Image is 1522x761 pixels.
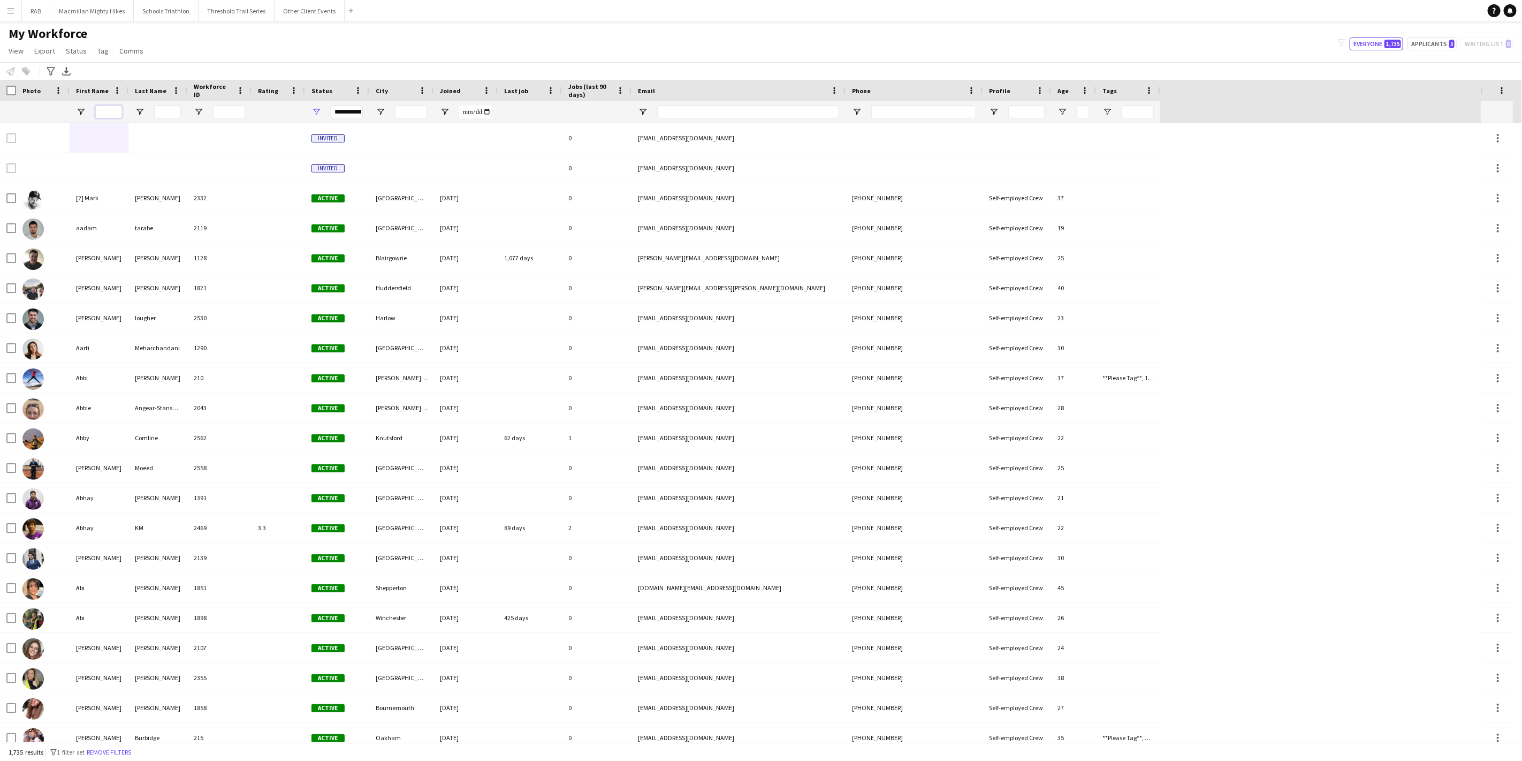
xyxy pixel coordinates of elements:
div: **Please Tag**, 1. Route Crew, 2. Pit Stop Managers, 3. Site Managers, 5. Chaperones, Database cl... [1096,363,1160,393]
div: [GEOGRAPHIC_DATA] [369,213,433,243]
div: Self-employed Crew [983,423,1051,453]
div: [PHONE_NUMBER] [846,333,983,363]
span: View [9,46,24,56]
input: Last Name Filter Input [154,106,181,118]
img: Abby Comline [22,428,44,450]
span: Active [311,674,345,682]
span: Tags [1102,87,1117,95]
button: RAB [22,1,50,21]
div: Self-employed Crew [983,723,1051,752]
div: [EMAIL_ADDRESS][DOMAIN_NAME] [631,483,846,513]
div: 2332 [187,183,252,213]
div: Self-employed Crew [983,573,1051,602]
div: [PHONE_NUMBER] [846,573,983,602]
div: [EMAIL_ADDRESS][DOMAIN_NAME] [631,363,846,393]
div: [EMAIL_ADDRESS][DOMAIN_NAME] [631,723,846,752]
div: 45 [1051,573,1096,602]
div: [PHONE_NUMBER] [846,723,983,752]
img: Abigail Malcolm [22,668,44,690]
div: [PHONE_NUMBER] [846,543,983,572]
input: First Name Filter Input [95,106,122,118]
span: Active [311,374,345,382]
span: Active [311,344,345,352]
div: aadam [70,213,128,243]
div: 2107 [187,633,252,662]
div: 0 [562,453,631,483]
div: 35 [1051,723,1096,752]
img: Abhay Katoch [22,488,44,510]
span: Active [311,314,345,322]
button: Other Client Events [275,1,345,21]
button: Open Filter Menu [440,107,450,117]
div: [PHONE_NUMBER] [846,393,983,423]
div: 215 [187,723,252,752]
div: [DATE] [433,363,498,393]
div: [EMAIL_ADDRESS][DOMAIN_NAME] [631,603,846,632]
div: [GEOGRAPHIC_DATA] [369,633,433,662]
button: Remove filters [85,747,133,758]
button: Threshold Trail Series [199,1,275,21]
input: Joined Filter Input [459,106,491,118]
app-action-btn: Export XLSX [60,65,73,78]
div: 62 days [498,423,562,453]
div: [DATE] [433,573,498,602]
div: 1,077 days [498,243,562,273]
div: [EMAIL_ADDRESS][DOMAIN_NAME] [631,663,846,692]
div: [EMAIL_ADDRESS][DOMAIN_NAME] [631,183,846,213]
div: Angear-Stanswood [128,393,187,423]
span: Active [311,224,345,232]
div: [EMAIL_ADDRESS][DOMAIN_NAME] [631,393,846,423]
div: [DATE] [433,393,498,423]
div: [GEOGRAPHIC_DATA] [369,543,433,572]
img: Abigail Brown-Stark [22,638,44,660]
div: [DATE] [433,303,498,333]
div: [EMAIL_ADDRESS][DOMAIN_NAME] [631,453,846,483]
button: Open Filter Menu [376,107,385,117]
div: 40 [1051,273,1096,303]
span: Profile [989,87,1010,95]
div: [GEOGRAPHIC_DATA] [369,453,433,483]
span: Active [311,284,345,292]
div: 0 [562,663,631,692]
div: [GEOGRAPHIC_DATA] [369,183,433,213]
div: [PHONE_NUMBER] [846,213,983,243]
div: [EMAIL_ADDRESS][DOMAIN_NAME] [631,423,846,453]
div: Moeed [128,453,187,483]
img: Abi Knapton [22,608,44,630]
div: Huddersfield [369,273,433,303]
div: [PHONE_NUMBER] [846,303,983,333]
img: Abdul Moeed [22,458,44,480]
a: View [4,44,28,58]
div: Abi [70,573,128,602]
div: Self-employed Crew [983,393,1051,423]
div: [DATE] [433,243,498,273]
div: [DATE] [433,273,498,303]
div: 19 [1051,213,1096,243]
div: [EMAIL_ADDRESS][DOMAIN_NAME] [631,123,846,153]
span: Active [311,644,345,652]
div: [PERSON_NAME]-On-The-Solent [369,393,433,423]
div: [PHONE_NUMBER] [846,513,983,543]
button: Open Filter Menu [638,107,648,117]
div: 25 [1051,453,1096,483]
span: 1,735 [1384,40,1401,48]
span: Photo [22,87,41,95]
div: [PERSON_NAME][EMAIL_ADDRESS][DOMAIN_NAME] [631,243,846,273]
div: Comline [128,423,187,453]
button: Open Filter Menu [1057,107,1067,117]
div: 1290 [187,333,252,363]
span: Workforce ID [194,82,232,99]
img: Abi Coyle [22,578,44,600]
app-action-btn: Advanced filters [44,65,57,78]
div: Self-employed Crew [983,633,1051,662]
div: [PERSON_NAME] [70,663,128,692]
div: Blairgowrie [369,243,433,273]
img: aadam tarabe [22,218,44,240]
div: [DATE] [433,693,498,722]
img: Abigail Rhodes [22,698,44,720]
div: 26 [1051,603,1096,632]
span: 5 [1449,40,1455,48]
img: Aarti Meharchandani [22,338,44,360]
a: Export [30,44,59,58]
div: 21 [1051,483,1096,513]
